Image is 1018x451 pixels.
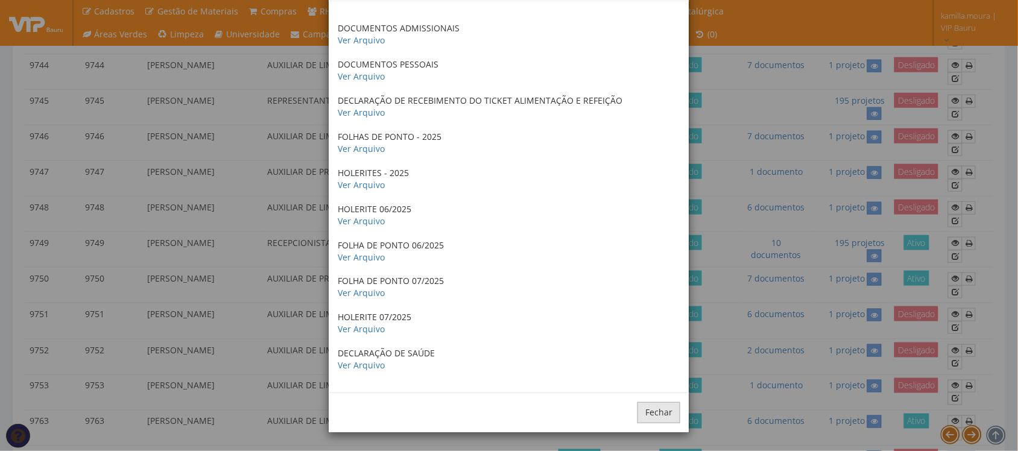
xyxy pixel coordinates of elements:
[338,275,680,299] p: FOLHA DE PONTO 07/2025
[338,311,680,335] p: HOLERITE 07/2025
[338,143,385,154] a: Ver Arquivo
[338,58,680,83] p: DOCUMENTOS PESSOAIS
[338,107,385,118] a: Ver Arquivo
[338,22,680,46] p: DOCUMENTOS ADMISSIONAIS
[338,95,680,119] p: DECLARAÇÃO DE RECEBIMENTO DO TICKET ALIMENTAÇÃO E REFEIÇÃO
[338,239,680,263] p: FOLHA DE PONTO 06/2025
[338,167,680,191] p: HOLERITES - 2025
[338,287,385,298] a: Ver Arquivo
[338,179,385,191] a: Ver Arquivo
[338,215,385,227] a: Ver Arquivo
[338,323,385,335] a: Ver Arquivo
[338,347,680,371] p: DECLARAÇÃO DE SAÚDE
[637,402,680,423] button: Fechar
[338,131,680,155] p: FOLHAS DE PONTO - 2025
[338,359,385,371] a: Ver Arquivo
[338,203,680,227] p: HOLERITE 06/2025
[338,251,385,263] a: Ver Arquivo
[338,71,385,82] a: Ver Arquivo
[338,34,385,46] a: Ver Arquivo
